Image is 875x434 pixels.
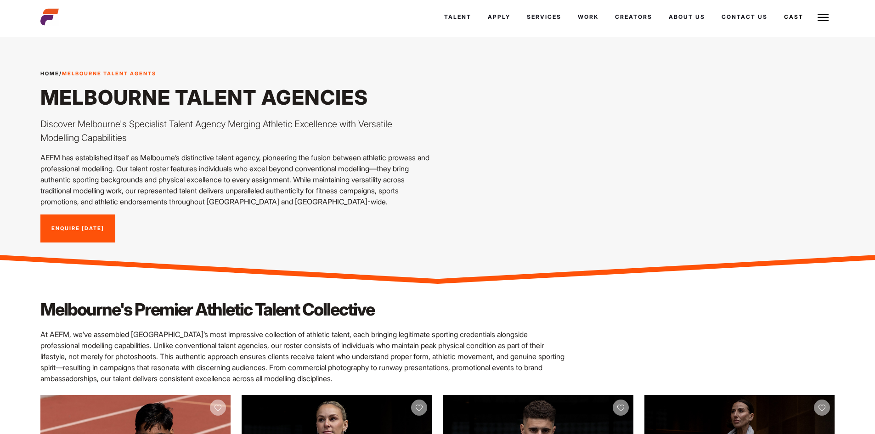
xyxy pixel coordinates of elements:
a: Apply [480,5,519,29]
a: Enquire [DATE] [40,214,115,243]
a: Home [40,70,59,77]
p: AEFM has established itself as Melbourne’s distinctive talent agency, pioneering the fusion betwe... [40,152,432,207]
a: Creators [607,5,660,29]
a: Contact Us [713,5,776,29]
a: Cast [776,5,812,29]
strong: Melbourne talent agents [62,70,156,77]
img: Burger icon [818,12,829,23]
span: / [40,70,156,78]
p: At AEFM, we’ve assembled [GEOGRAPHIC_DATA]’s most impressive collection of athletic talent, each ... [40,329,566,384]
h2: Melbourne's Premier Athletic Talent Collective [40,298,566,321]
a: Services [519,5,570,29]
a: About Us [660,5,713,29]
img: cropped-aefm-brand-fav-22-square.png [40,8,59,26]
a: Talent [436,5,480,29]
h1: Melbourne talent agencies [40,85,432,110]
p: Discover Melbourne's Specialist Talent Agency Merging Athletic Excellence with Versatile Modellin... [40,117,432,145]
a: Work [570,5,607,29]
